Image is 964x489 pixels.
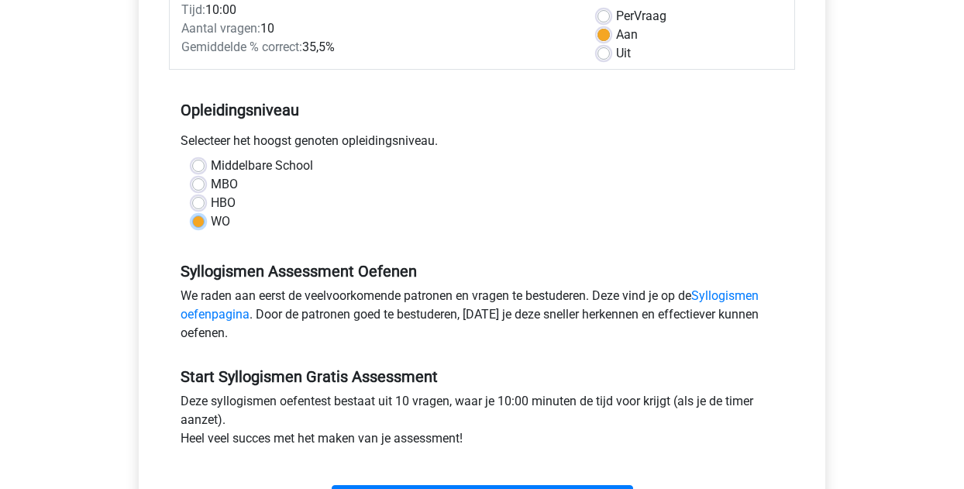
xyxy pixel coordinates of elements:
[181,21,260,36] span: Aantal vragen:
[169,287,795,349] div: We raden aan eerst de veelvoorkomende patronen en vragen te bestuderen. Deze vind je op de . Door...
[211,157,313,175] label: Middelbare School
[211,212,230,231] label: WO
[211,175,238,194] label: MBO
[616,44,631,63] label: Uit
[170,1,586,19] div: 10:00
[169,132,795,157] div: Selecteer het hoogst genoten opleidingsniveau.
[211,194,236,212] label: HBO
[181,95,783,126] h5: Opleidingsniveau
[181,2,205,17] span: Tijd:
[181,367,783,386] h5: Start Syllogismen Gratis Assessment
[181,262,783,281] h5: Syllogismen Assessment Oefenen
[616,26,638,44] label: Aan
[616,9,634,23] span: Per
[170,19,586,38] div: 10
[616,7,666,26] label: Vraag
[170,38,586,57] div: 35,5%
[169,392,795,454] div: Deze syllogismen oefentest bestaat uit 10 vragen, waar je 10:00 minuten de tijd voor krijgt (als ...
[181,40,302,54] span: Gemiddelde % correct:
